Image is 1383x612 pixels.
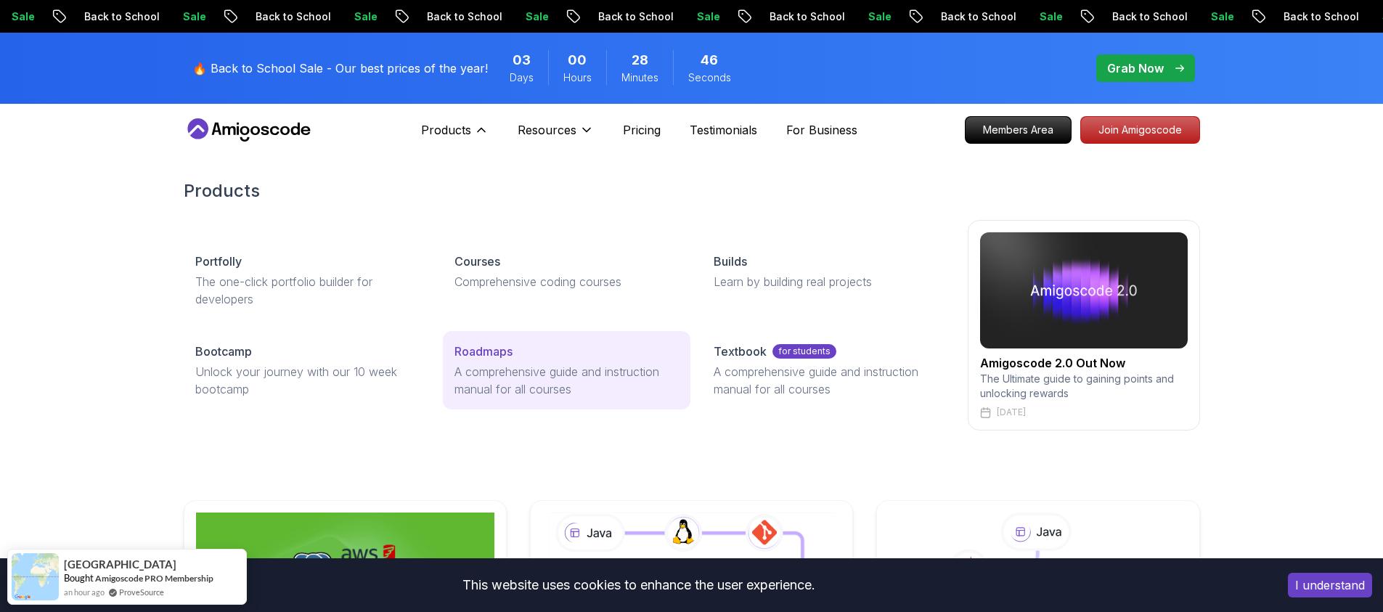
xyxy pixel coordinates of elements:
p: Sale [855,9,902,24]
p: Back to School [242,9,341,24]
a: Textbookfor studentsA comprehensive guide and instruction manual for all courses [702,331,950,409]
p: Back to School [71,9,170,24]
p: Sale [170,9,216,24]
a: Amigoscode PRO Membership [95,573,213,584]
span: Bought [64,572,94,584]
a: Pricing [623,121,661,139]
a: For Business [786,121,857,139]
p: The one-click portfolio builder for developers [195,273,420,308]
p: Back to School [414,9,513,24]
p: Learn by building real projects [714,273,938,290]
p: Portfolly [195,253,242,270]
p: Grab Now [1107,60,1164,77]
a: RoadmapsA comprehensive guide and instruction manual for all courses [443,331,690,409]
a: Members Area [965,116,1072,144]
p: Back to School [585,9,684,24]
p: A comprehensive guide and instruction manual for all courses [454,363,679,398]
p: Sale [513,9,559,24]
a: PortfollyThe one-click portfolio builder for developers [184,241,431,319]
a: ProveSource [119,586,164,598]
p: Sale [684,9,730,24]
p: Textbook [714,343,767,360]
p: Bootcamp [195,343,252,360]
button: Resources [518,121,594,150]
p: Back to School [756,9,855,24]
p: Products [421,121,471,139]
span: 3 Days [513,50,531,70]
p: Comprehensive coding courses [454,273,679,290]
p: Members Area [966,117,1071,143]
span: Minutes [621,70,658,85]
span: Hours [563,70,592,85]
p: Back to School [1270,9,1369,24]
button: Accept cookies [1288,573,1372,597]
span: 46 Seconds [701,50,718,70]
span: 0 Hours [568,50,587,70]
p: [DATE] [997,407,1026,418]
a: Testimonials [690,121,757,139]
p: Builds [714,253,747,270]
p: Roadmaps [454,343,513,360]
img: provesource social proof notification image [12,553,59,600]
span: Days [510,70,534,85]
p: Resources [518,121,576,139]
h2: Products [184,179,1200,203]
span: an hour ago [64,586,105,598]
a: CoursesComprehensive coding courses [443,241,690,302]
p: Courses [454,253,500,270]
p: Back to School [928,9,1027,24]
img: amigoscode 2.0 [980,232,1188,348]
a: BootcampUnlock your journey with our 10 week bootcamp [184,331,431,409]
span: Seconds [688,70,731,85]
div: This website uses cookies to enhance the user experience. [11,569,1266,601]
p: Sale [1027,9,1073,24]
span: [GEOGRAPHIC_DATA] [64,558,176,571]
p: Back to School [1099,9,1198,24]
p: Join Amigoscode [1081,117,1199,143]
p: Unlock your journey with our 10 week bootcamp [195,363,420,398]
span: 28 Minutes [632,50,648,70]
p: Sale [1198,9,1244,24]
a: Join Amigoscode [1080,116,1200,144]
button: Products [421,121,489,150]
p: Sale [341,9,388,24]
a: BuildsLearn by building real projects [702,241,950,302]
p: for students [772,344,836,359]
h2: Amigoscode 2.0 Out Now [980,354,1188,372]
p: A comprehensive guide and instruction manual for all courses [714,363,938,398]
p: 🔥 Back to School Sale - Our best prices of the year! [192,60,488,77]
a: amigoscode 2.0Amigoscode 2.0 Out NowThe Ultimate guide to gaining points and unlocking rewards[DATE] [968,220,1200,431]
p: The Ultimate guide to gaining points and unlocking rewards [980,372,1188,401]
